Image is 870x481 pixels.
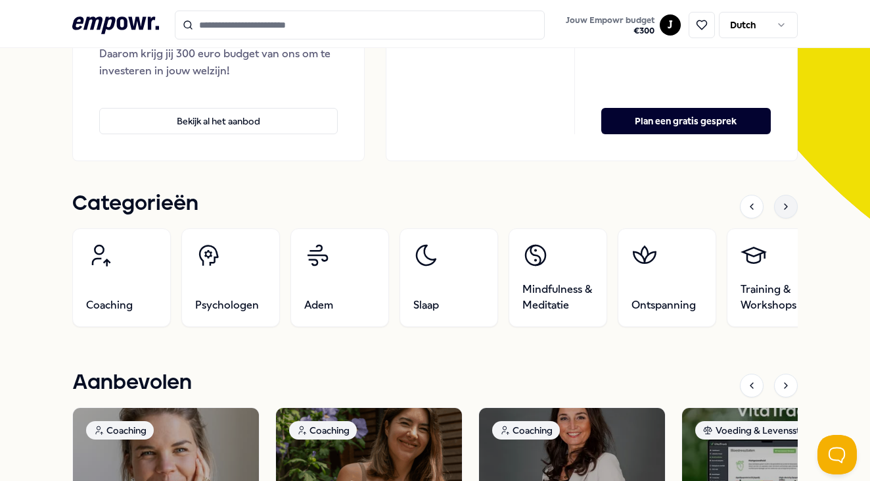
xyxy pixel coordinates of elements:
a: Psychologen [181,228,280,327]
input: Search for products, categories or subcategories [175,11,544,39]
button: Bekijk al het aanbod [99,108,338,134]
a: Training & Workshops [727,228,825,327]
a: Mindfulness & Meditatie [509,228,607,327]
span: Training & Workshops [741,282,812,313]
div: Voeding & Levensstijl [695,421,813,440]
span: Coaching [86,297,133,313]
a: Bekijk al het aanbod [99,87,338,134]
button: Jouw Empowr budget€300 [563,13,657,39]
span: Ontspanning [631,297,696,313]
button: J [660,14,681,36]
span: € 300 [566,26,654,36]
a: Jouw Empowr budget€300 [561,11,660,39]
button: Plan een gratis gesprek [601,108,770,134]
h1: Aanbevolen [72,367,192,399]
a: Coaching [72,228,171,327]
a: Adem [290,228,389,327]
span: Jouw Empowr budget [566,15,654,26]
h1: Categorieën [72,188,198,220]
span: Mindfulness & Meditatie [522,282,593,313]
div: Coaching [86,421,154,440]
a: Ontspanning [618,228,716,327]
span: Psychologen [195,297,259,313]
div: Coaching [492,421,560,440]
span: Slaap [413,297,439,313]
div: Coaching [289,421,357,440]
span: Adem [304,297,333,313]
iframe: Help Scout Beacon - Open [817,435,857,474]
a: Slaap [400,228,498,327]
